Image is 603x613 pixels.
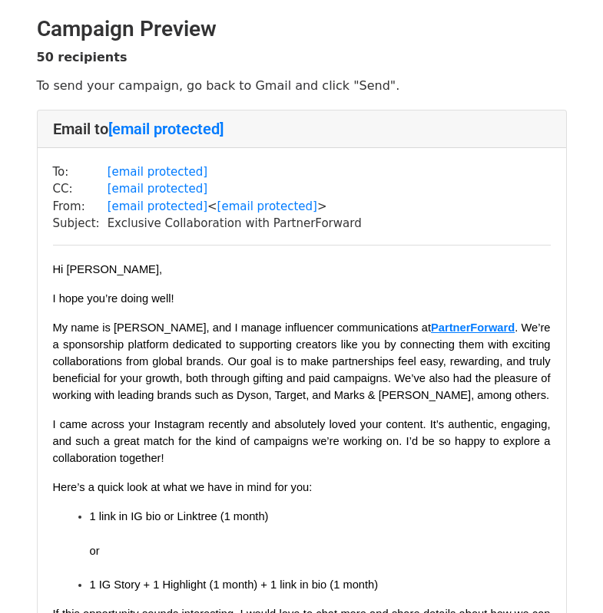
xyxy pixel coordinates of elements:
[53,198,108,216] td: From:
[53,321,432,334] span: My name is [PERSON_NAME], and I manage influencer communications at
[108,120,224,138] a: [email protected]
[108,198,362,216] td: < >
[108,199,207,213] a: [email protected]
[37,50,128,64] strong: 50 recipients
[108,215,362,232] td: Exclusive Collaboration with PartnerForward
[37,16,567,42] h2: Campaign Preview
[90,510,269,522] span: 1 link in IG bio or Linktree (1 month)
[90,578,379,591] font: 1 IG Story + 1 Highlight (1 month) + 1 link in bio (1 month)
[53,163,108,181] td: To:
[53,481,313,493] span: Here’s a quick look at what we have in mind for you:
[53,418,554,464] span: I came across your Instagram recently and absolutely loved your content. It’s authentic, engaging...
[108,182,207,196] a: [email protected]
[53,321,554,401] span: . We’re a sponsorship platform dedicated to supporting creators like you by connecting them with ...
[53,215,108,232] td: Subject:
[53,292,174,305] span: I hope you’re doing well!
[431,321,515,334] a: PartnerForward
[90,545,100,557] span: or
[37,77,567,94] p: To send your campaign, go back to Gmail and click "Send".
[53,180,108,198] td: CC:
[431,321,515,334] span: PartnerForward
[217,199,317,213] a: [email protected]
[53,263,163,275] span: Hi [PERSON_NAME],
[108,165,207,179] a: [email protected]
[53,120,551,138] h4: Email to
